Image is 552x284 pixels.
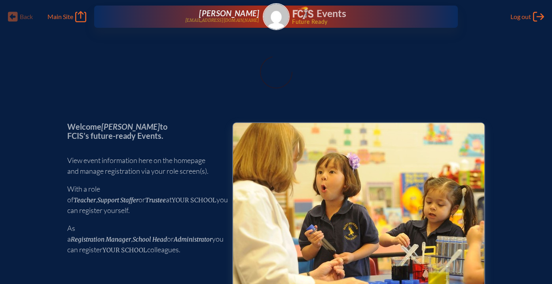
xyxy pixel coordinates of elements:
[293,6,432,25] div: FCIS Events — Future ready
[102,246,147,254] span: your school
[510,13,531,21] span: Log out
[172,196,216,204] span: your school
[71,236,131,243] span: Registration Manager
[145,196,166,204] span: Trustee
[120,9,259,25] a: [PERSON_NAME][EMAIL_ADDRESS][DOMAIN_NAME]
[174,236,212,243] span: Administrator
[67,155,220,177] p: View event information here on the homepage and manage registration via your role screen(s).
[133,236,167,243] span: School Head
[264,4,289,29] img: Gravatar
[47,13,73,21] span: Main Site
[185,18,260,23] p: [EMAIL_ADDRESS][DOMAIN_NAME]
[292,19,432,25] span: Future Ready
[101,122,160,131] span: [PERSON_NAME]
[47,11,86,22] a: Main Site
[263,3,290,30] a: Gravatar
[97,196,138,204] span: Support Staffer
[74,196,96,204] span: Teacher
[199,8,259,18] span: [PERSON_NAME]
[67,223,220,255] p: As a , or you can register colleagues.
[67,184,220,216] p: With a role of , or at you can register yourself.
[67,122,220,140] p: Welcome to FCIS’s future-ready Events.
